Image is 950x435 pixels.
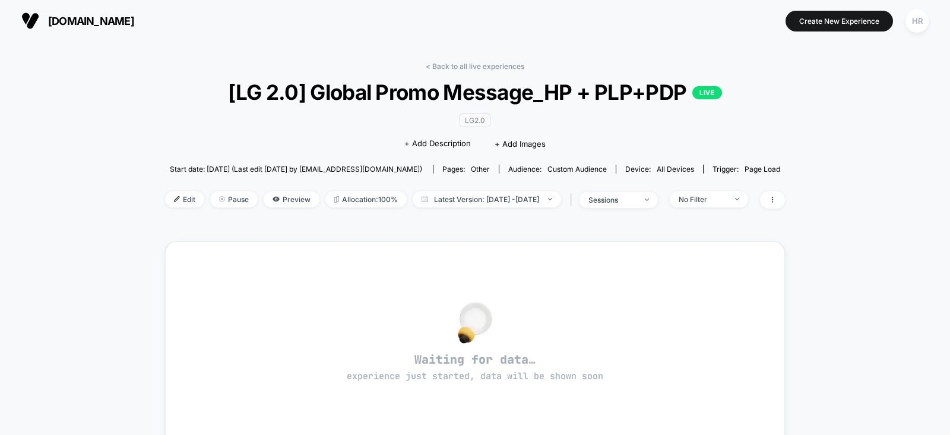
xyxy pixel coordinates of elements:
span: Edit [165,191,204,207]
span: + Add Images [495,139,546,149]
span: Waiting for data… [186,352,764,383]
span: Allocation: 100% [325,191,407,207]
span: other [471,165,490,174]
span: LG2.0 [460,114,490,127]
img: no_data [458,302,492,343]
button: [DOMAIN_NAME] [18,11,138,30]
img: end [735,198,739,200]
div: HR [905,10,929,33]
p: LIVE [692,86,722,99]
div: Pages: [442,165,490,174]
span: all devices [657,165,694,174]
button: Create New Experience [786,11,893,31]
img: Visually logo [21,12,39,30]
button: HR [902,9,932,33]
span: Pause [210,191,258,207]
span: Page Load [745,165,780,174]
img: end [548,198,552,200]
span: Start date: [DATE] (Last edit [DATE] by [EMAIL_ADDRESS][DOMAIN_NAME]) [170,165,422,174]
div: sessions [588,196,636,204]
span: + Add Description [404,138,471,150]
span: | [567,191,579,209]
a: < Back to all live experiences [426,62,524,71]
span: [DOMAIN_NAME] [48,15,134,27]
div: Trigger: [712,165,780,174]
img: edit [174,196,180,202]
div: No Filter [679,195,726,204]
span: experience just started, data will be shown soon [347,370,603,382]
img: calendar [422,196,428,202]
span: Custom Audience [547,165,607,174]
img: rebalance [334,196,339,203]
img: end [219,196,225,202]
span: Latest Version: [DATE] - [DATE] [413,191,561,207]
img: end [645,198,649,201]
span: Preview [264,191,319,207]
span: [LG 2.0] Global Promo Message_HP + PLP+PDP [196,80,754,105]
span: Device: [616,165,703,174]
div: Audience: [508,165,607,174]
